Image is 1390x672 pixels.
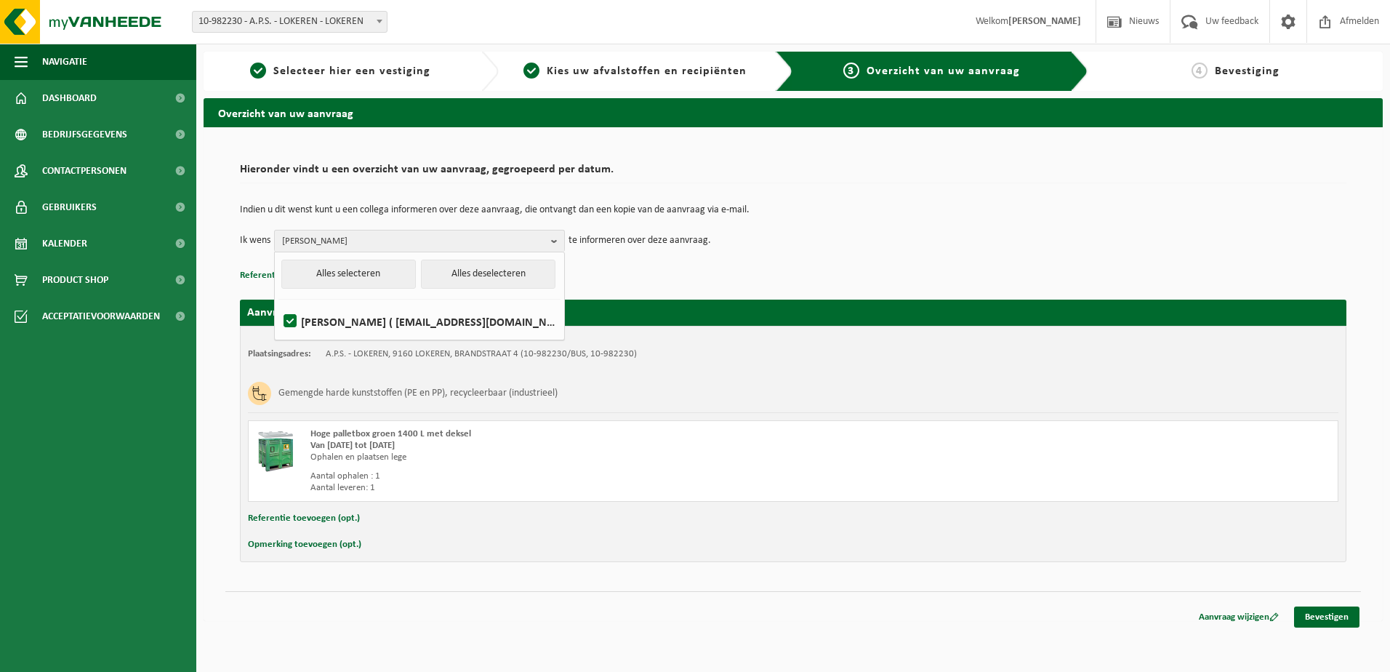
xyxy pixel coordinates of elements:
button: Referentie toevoegen (opt.) [248,509,360,528]
span: Overzicht van uw aanvraag [867,65,1020,77]
span: Acceptatievoorwaarden [42,298,160,335]
span: Hoge palletbox groen 1400 L met deksel [310,429,471,439]
strong: [PERSON_NAME] [1008,16,1081,27]
h2: Hieronder vindt u een overzicht van uw aanvraag, gegroepeerd per datum. [240,164,1346,183]
strong: Aanvraag voor [DATE] [247,307,356,319]
p: Indien u dit wenst kunt u een collega informeren over deze aanvraag, die ontvangt dan een kopie v... [240,205,1346,215]
p: te informeren over deze aanvraag. [569,230,711,252]
a: Aanvraag wijzigen [1188,607,1290,628]
span: Contactpersonen [42,153,126,189]
span: Dashboard [42,80,97,116]
a: Bevestigen [1294,607,1359,628]
span: Navigatie [42,44,87,80]
a: 1Selecteer hier een vestiging [211,63,470,80]
span: 10-982230 - A.P.S. - LOKEREN - LOKEREN [192,11,387,33]
button: Opmerking toevoegen (opt.) [248,535,361,554]
span: [PERSON_NAME] [282,231,545,252]
span: 2 [523,63,539,79]
h2: Overzicht van uw aanvraag [204,98,1383,127]
a: 2Kies uw afvalstoffen en recipiënten [506,63,765,80]
label: [PERSON_NAME] ( [EMAIL_ADDRESS][DOMAIN_NAME] ) [281,311,557,332]
h3: Gemengde harde kunststoffen (PE en PP), recycleerbaar (industrieel) [278,382,558,405]
td: A.P.S. - LOKEREN, 9160 LOKEREN, BRANDSTRAAT 4 (10-982230/BUS, 10-982230) [326,348,637,360]
p: Ik wens [240,230,270,252]
button: Alles deselecteren [421,260,555,289]
span: Bevestiging [1215,65,1279,77]
button: Referentie toevoegen (opt.) [240,266,352,285]
span: Gebruikers [42,189,97,225]
span: Kies uw afvalstoffen en recipiënten [547,65,747,77]
div: Aantal leveren: 1 [310,482,848,494]
span: Kalender [42,225,87,262]
img: PB-HB-1400-HPE-GN-11.png [256,428,296,472]
strong: Van [DATE] tot [DATE] [310,441,395,450]
span: 4 [1192,63,1208,79]
button: Alles selecteren [281,260,416,289]
div: Aantal ophalen : 1 [310,471,848,482]
button: [PERSON_NAME] [274,230,565,252]
span: Bedrijfsgegevens [42,116,127,153]
strong: Plaatsingsadres: [248,349,311,359]
span: Selecteer hier een vestiging [273,65,430,77]
div: Ophalen en plaatsen lege [310,452,848,463]
span: Product Shop [42,262,108,298]
span: 10-982230 - A.P.S. - LOKEREN - LOKEREN [193,12,387,32]
span: 3 [843,63,859,79]
span: 1 [250,63,266,79]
